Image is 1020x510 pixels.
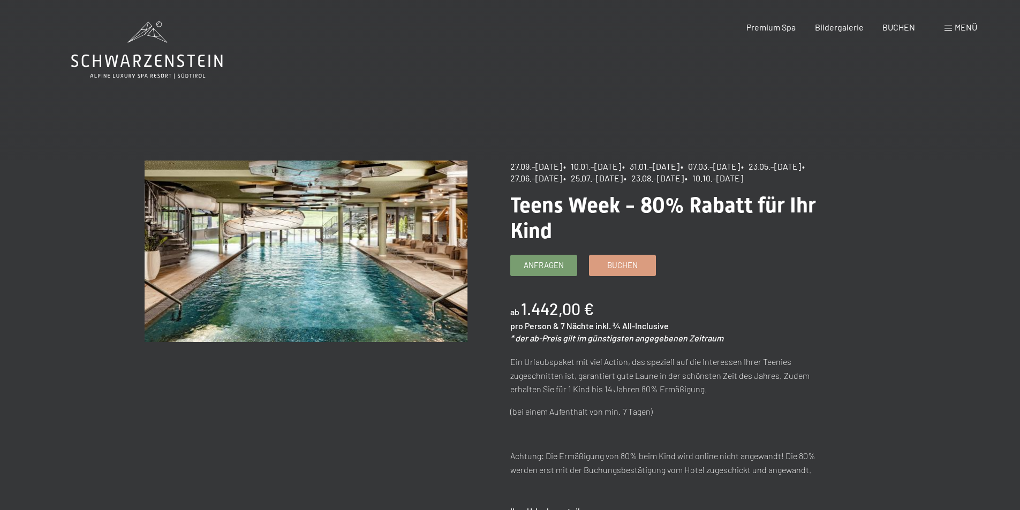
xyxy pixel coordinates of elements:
[746,22,796,32] a: Premium Spa
[510,355,833,396] p: Ein Urlaubspaket mit viel Action, das speziell auf die Interessen Ihrer Teenies zugeschnitten ist...
[563,173,623,183] span: • 25.07.–[DATE]
[563,161,621,171] span: • 10.01.–[DATE]
[624,173,684,183] span: • 23.08.–[DATE]
[741,161,801,171] span: • 23.05.–[DATE]
[882,22,915,32] a: BUCHEN
[521,299,594,318] b: 1.442,00 €
[510,405,833,418] p: (bei einem Aufenthalt von min. 7 Tagen)
[685,173,743,183] span: • 10.10.–[DATE]
[510,161,562,171] span: 27.09.–[DATE]
[622,161,679,171] span: • 31.01.–[DATE]
[510,307,519,317] span: ab
[510,193,816,243] span: Teens Week - 80% Rabatt für Ihr Kind
[145,161,467,342] img: Teens Week - 80% Rabatt für Ihr Kind
[815,22,864,32] a: Bildergalerie
[595,321,669,331] span: inkl. ¾ All-Inclusive
[681,161,740,171] span: • 07.03.–[DATE]
[510,321,559,331] span: pro Person &
[524,260,564,271] span: Anfragen
[590,255,655,276] a: Buchen
[607,260,638,271] span: Buchen
[510,333,723,343] em: * der ab-Preis gilt im günstigsten angegebenen Zeitraum
[510,449,833,476] p: Achtung: Die Ermäßigung von 80% beim Kind wird online nicht angewandt! Die 80% werden erst mit de...
[511,255,577,276] a: Anfragen
[561,321,594,331] span: 7 Nächte
[955,22,977,32] span: Menü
